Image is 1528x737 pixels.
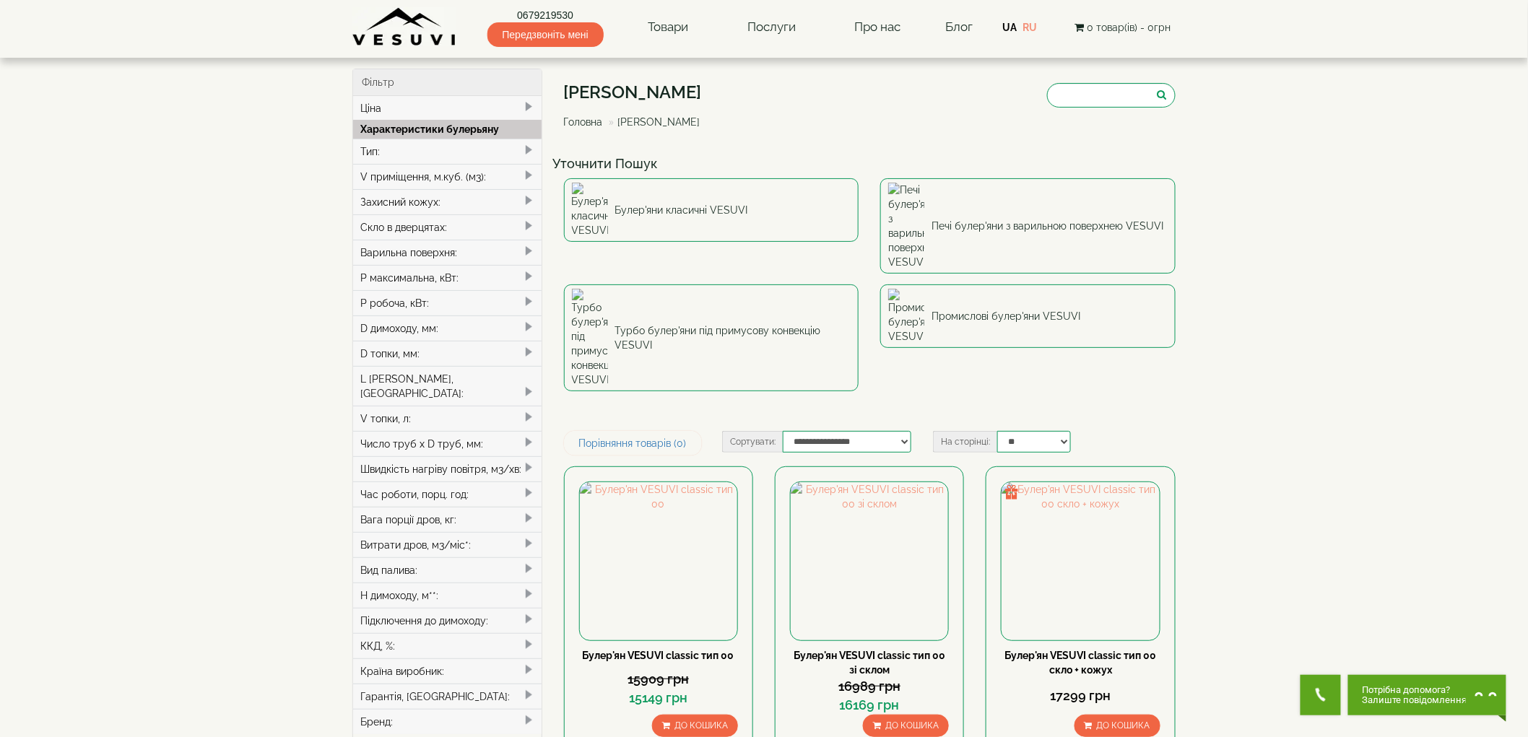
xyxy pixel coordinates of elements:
[353,214,542,240] div: Скло в дверцятах:
[633,11,703,44] a: Товари
[652,715,738,737] button: До кошика
[353,709,542,734] div: Бренд:
[583,650,734,661] a: Булер'ян VESUVI classic тип 00
[353,139,542,164] div: Тип:
[945,19,973,34] a: Блог
[572,183,608,237] img: Булер'яни класичні VESUVI
[353,315,542,341] div: D димоходу, мм:
[353,481,542,507] div: Час роботи, порц. год:
[353,120,542,139] div: Характеристики булерьяну
[580,482,737,640] img: Булер'ян VESUVI classic тип 00
[353,658,542,684] div: Країна виробник:
[487,22,604,47] span: Передзвоніть мені
[790,696,949,715] div: 16169 грн
[353,341,542,366] div: D топки, мм:
[1348,675,1506,715] button: Chat button
[353,189,542,214] div: Захисний кожух:
[933,431,997,453] label: На сторінці:
[353,164,542,189] div: V приміщення, м.куб. (м3):
[579,689,738,707] div: 15149 грн
[840,11,915,44] a: Про нас
[674,720,728,731] span: До кошика
[353,290,542,315] div: P робоча, кВт:
[1002,482,1159,640] img: Булер'ян VESUVI classic тип 00 скло + кожух
[353,69,542,96] div: Фільтр
[353,507,542,532] div: Вага порції дров, кг:
[863,715,949,737] button: До кошика
[353,532,542,557] div: Витрати дров, м3/міс*:
[733,11,810,44] a: Послуги
[1005,650,1157,676] a: Булер'ян VESUVI classic тип 00 скло + кожух
[1004,485,1019,500] img: gift
[353,265,542,290] div: P максимальна, кВт:
[353,583,542,608] div: H димоходу, м**:
[353,684,542,709] div: Гарантія, [GEOGRAPHIC_DATA]:
[880,284,1176,348] a: Промислові булер'яни VESUVI Промислові булер'яни VESUVI
[1363,695,1467,705] span: Залиште повідомлення
[1363,685,1467,695] span: Потрібна допомога?
[1075,715,1160,737] button: До кошика
[553,157,1187,171] h4: Уточнити Пошук
[794,650,945,676] a: Булер'ян VESUVI classic тип 00 зі склом
[564,431,702,455] a: Порівняння товарів (0)
[564,116,603,128] a: Головна
[353,557,542,583] div: Вид палива:
[885,720,939,731] span: До кошика
[353,406,542,431] div: V топки, л:
[564,83,711,102] h1: [PERSON_NAME]
[353,366,542,406] div: L [PERSON_NAME], [GEOGRAPHIC_DATA]:
[564,284,859,391] a: Турбо булер'яни під примусову конвекцію VESUVI Турбо булер'яни під примусову конвекцію VESUVI
[1071,19,1176,35] button: 0 товар(ів) - 0грн
[880,178,1176,274] a: Печі булер'яни з варильною поверхнею VESUVI Печі булер'яни з варильною поверхнею VESUVI
[888,289,924,344] img: Промислові булер'яни VESUVI
[1023,22,1037,33] a: RU
[352,7,457,47] img: Завод VESUVI
[353,608,542,633] div: Підключення до димоходу:
[353,456,542,481] div: Швидкість нагріву повітря, м3/хв:
[1001,686,1160,705] div: 17299 грн
[790,677,949,696] div: 16989 грн
[606,115,700,129] li: [PERSON_NAME]
[791,482,948,640] img: Булер'ян VESUVI classic тип 00 зі склом
[722,431,783,453] label: Сортувати:
[1088,22,1171,33] span: 0 товар(ів) - 0грн
[1002,22,1017,33] a: UA
[1097,720,1150,731] span: До кошика
[1301,675,1341,715] button: Get Call button
[353,240,542,265] div: Варильна поверхня:
[487,8,604,22] a: 0679219530
[353,633,542,658] div: ККД, %:
[579,670,738,689] div: 15909 грн
[564,178,859,242] a: Булер'яни класичні VESUVI Булер'яни класичні VESUVI
[572,289,608,387] img: Турбо булер'яни під примусову конвекцію VESUVI
[353,431,542,456] div: Число труб x D труб, мм:
[353,96,542,121] div: Ціна
[888,183,924,269] img: Печі булер'яни з варильною поверхнею VESUVI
